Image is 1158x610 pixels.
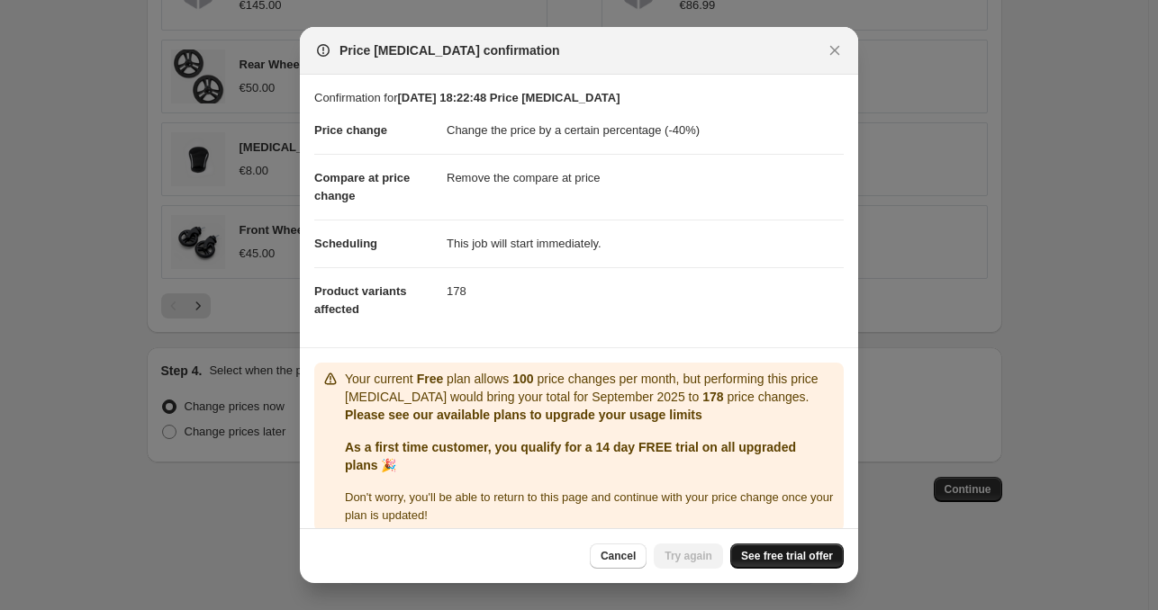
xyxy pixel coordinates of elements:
span: Price [MEDICAL_DATA] confirmation [339,41,560,59]
span: Price change [314,123,387,137]
span: Compare at price change [314,171,410,202]
span: Product variants affected [314,284,407,316]
p: Please see our available plans to upgrade your usage limits [345,406,837,424]
dd: This job will start immediately. [447,220,844,267]
b: As a first time customer, you qualify for a 14 day FREE trial on all upgraded plans 🎉 [345,440,796,472]
a: See free trial offer [730,543,844,569]
button: Close [822,38,847,63]
span: Scheduling [314,237,377,250]
dd: Remove the compare at price [447,154,844,202]
dd: 178 [447,267,844,315]
p: Confirmation for [314,89,844,107]
button: Cancel [590,543,647,569]
span: Don ' t worry, you ' ll be able to return to this page and continue with your price change once y... [345,490,833,522]
span: Cancel [601,549,636,563]
dd: Change the price by a certain percentage (-40%) [447,107,844,154]
b: [DATE] 18:22:48 Price [MEDICAL_DATA] [397,91,620,104]
span: See free trial offer [741,549,833,563]
b: Free [417,372,444,386]
b: 178 [702,390,723,404]
b: 100 [512,372,533,386]
p: Your current plan allows price changes per month, but performing this price [MEDICAL_DATA] would ... [345,370,837,406]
